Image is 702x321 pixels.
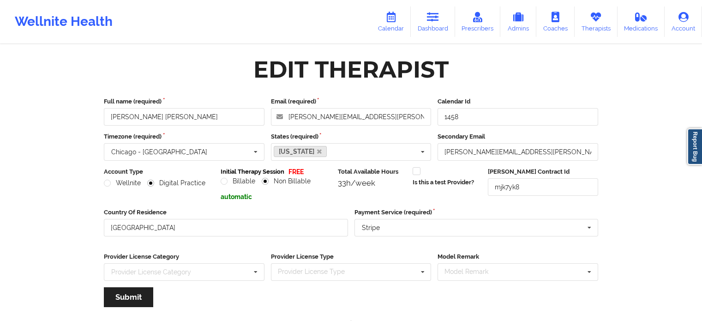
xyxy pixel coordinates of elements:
a: Medications [618,6,665,37]
label: Secondary Email [438,132,598,141]
label: [PERSON_NAME] Contract Id [488,167,598,176]
a: Account [665,6,702,37]
label: Provider License Category [104,252,264,261]
label: Email (required) [271,97,432,106]
div: 33h/week [338,178,406,188]
label: Wellnite [104,179,141,187]
a: Admins [500,6,536,37]
label: Is this a test Provider? [413,178,474,187]
a: Therapists [575,6,618,37]
label: Full name (required) [104,97,264,106]
input: Email [438,143,598,161]
div: Model Remark [442,266,502,277]
label: Billable [221,177,255,185]
div: Provider License Type [276,266,358,277]
a: Report Bug [687,128,702,165]
input: Full name [104,108,264,126]
div: Provider License Category [111,269,191,275]
label: Non Billable [262,177,311,185]
label: States (required) [271,132,432,141]
label: Digital Practice [147,179,205,187]
label: Initial Therapy Session [221,167,284,176]
a: [US_STATE] [274,146,327,157]
a: Calendar [371,6,411,37]
a: Prescribers [455,6,501,37]
input: Deel Contract Id [488,178,598,196]
label: Country Of Residence [104,208,348,217]
a: Coaches [536,6,575,37]
label: Provider License Type [271,252,432,261]
a: Dashboard [411,6,455,37]
label: Model Remark [438,252,598,261]
label: Calendar Id [438,97,598,106]
label: Account Type [104,167,214,176]
label: Payment Service (required) [354,208,599,217]
p: FREE [288,167,304,176]
input: Calendar Id [438,108,598,126]
p: automatic [221,192,331,201]
div: Edit Therapist [253,55,449,84]
div: Stripe [362,224,380,231]
label: Total Available Hours [338,167,406,176]
label: Timezone (required) [104,132,264,141]
button: Submit [104,287,153,307]
input: Email address [271,108,432,126]
div: Chicago - [GEOGRAPHIC_DATA] [111,149,207,155]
